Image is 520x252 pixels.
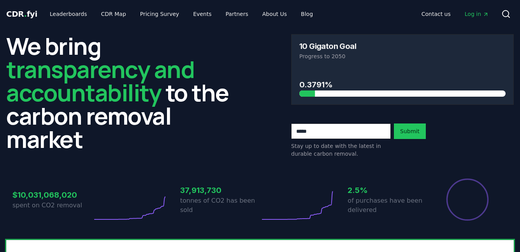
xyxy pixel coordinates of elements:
a: Contact us [415,7,457,21]
p: Stay up to date with the latest in durable carbon removal. [291,142,391,158]
span: . [24,9,27,19]
a: Partners [220,7,255,21]
a: Events [187,7,218,21]
a: CDR.fyi [6,9,37,19]
p: spent on CO2 removal [12,201,92,210]
a: Leaderboards [44,7,93,21]
h3: 10 Gigaton Goal [299,42,356,50]
a: Pricing Survey [134,7,185,21]
h3: 37,913,730 [180,184,260,196]
h2: We bring to the carbon removal market [6,34,229,151]
p: Progress to 2050 [299,52,506,60]
nav: Main [415,7,495,21]
p: of purchases have been delivered [348,196,427,215]
p: tonnes of CO2 has been sold [180,196,260,215]
span: Log in [465,10,489,18]
nav: Main [44,7,319,21]
a: CDR Map [95,7,132,21]
span: transparency and accountability [6,53,194,108]
span: CDR fyi [6,9,37,19]
div: Percentage of sales delivered [446,178,489,221]
button: Submit [394,123,426,139]
h3: 0.3791% [299,79,506,90]
a: Log in [459,7,495,21]
h3: 2.5% [348,184,427,196]
a: About Us [256,7,293,21]
a: Blog [295,7,319,21]
h3: $10,031,068,020 [12,189,92,201]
